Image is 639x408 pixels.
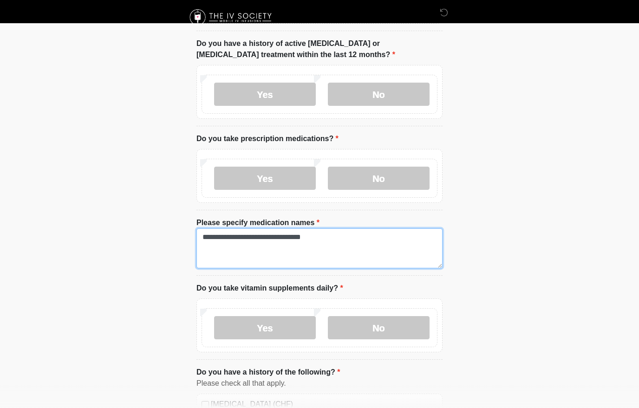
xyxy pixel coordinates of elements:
label: Do you take vitamin supplements daily? [196,283,343,294]
label: Do you have a history of the following? [196,367,340,378]
div: Please check all that apply. [196,378,443,389]
label: No [328,83,430,106]
label: Do you have a history of active [MEDICAL_DATA] or [MEDICAL_DATA] treatment within the last 12 mon... [196,38,443,60]
img: The IV Society Logo [187,7,276,28]
label: No [328,167,430,190]
label: Yes [214,316,316,339]
label: No [328,316,430,339]
label: Please specify medication names [196,217,319,228]
label: Do you take prescription medications? [196,133,339,144]
label: Yes [214,83,316,106]
label: Yes [214,167,316,190]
